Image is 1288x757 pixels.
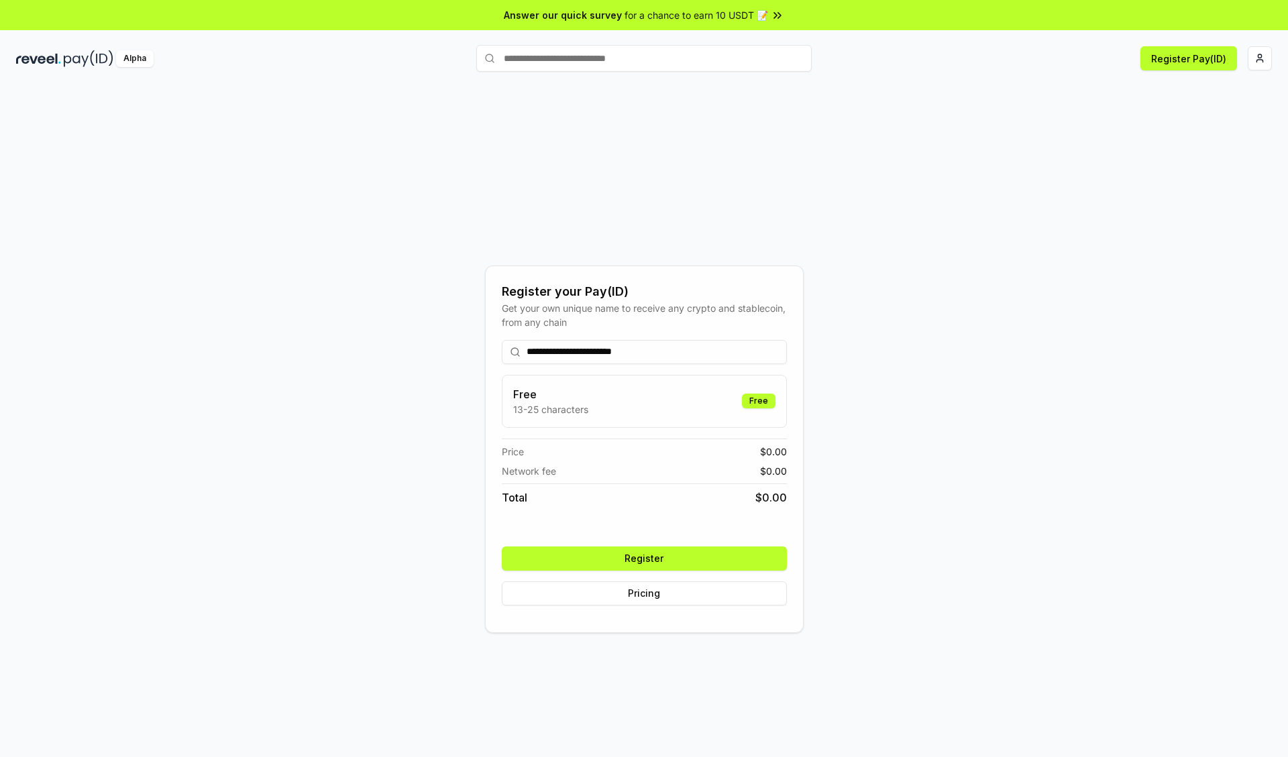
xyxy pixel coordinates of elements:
[755,489,787,506] span: $ 0.00
[502,581,787,605] button: Pricing
[502,282,787,301] div: Register your Pay(ID)
[742,394,775,408] div: Free
[502,464,556,478] span: Network fee
[64,50,113,67] img: pay_id
[513,386,588,402] h3: Free
[502,445,524,459] span: Price
[502,546,787,571] button: Register
[504,8,622,22] span: Answer our quick survey
[16,50,61,67] img: reveel_dark
[760,445,787,459] span: $ 0.00
[502,301,787,329] div: Get your own unique name to receive any crypto and stablecoin, from any chain
[1140,46,1237,70] button: Register Pay(ID)
[513,402,588,416] p: 13-25 characters
[502,489,527,506] span: Total
[760,464,787,478] span: $ 0.00
[116,50,154,67] div: Alpha
[625,8,768,22] span: for a chance to earn 10 USDT 📝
